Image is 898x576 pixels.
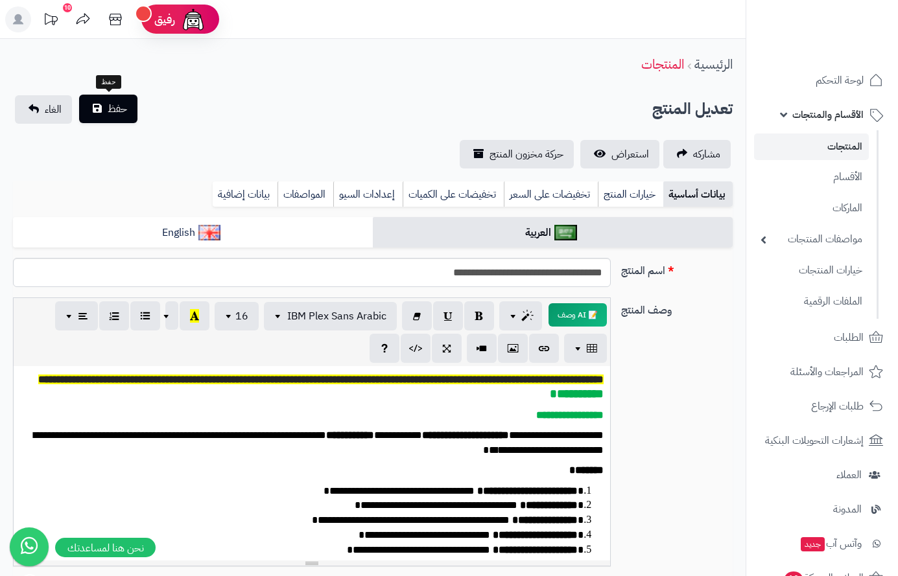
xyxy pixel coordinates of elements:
[754,356,890,387] a: المراجعات والأسئلة
[663,140,731,168] a: مشاركه
[79,95,137,123] button: حفظ
[754,494,890,525] a: المدونة
[616,258,738,279] label: اسم المنتج
[180,6,206,32] img: ai-face.png
[611,146,649,162] span: استعراض
[836,466,862,484] span: العملاء
[754,528,890,559] a: وآتس آبجديد
[765,432,864,450] span: إشعارات التحويلات البنكية
[213,181,278,207] a: بيانات إضافية
[754,459,890,490] a: العملاء
[799,535,862,553] span: وآتس آب
[215,302,259,330] button: 16
[63,3,72,12] div: 10
[373,217,733,249] a: العربية
[754,288,869,316] a: الملفات الرقمية
[580,140,659,168] a: استعراض
[641,54,684,74] a: المنتجات
[754,257,869,284] a: خيارات المنتجات
[834,328,864,347] span: الطلبات
[652,96,733,122] h2: تعديل المنتج
[403,181,504,207] a: تخفيضات على الكميات
[792,106,864,124] span: الأقسام والمنتجات
[549,303,607,327] button: 📝 AI وصف
[34,6,67,36] a: تحديثات المنصة
[287,308,386,324] span: IBM Plex Sans Arabic
[13,217,373,249] a: English
[754,194,869,222] a: الماركات
[154,12,175,27] span: رفيق
[816,71,864,89] span: لوحة التحكم
[198,225,221,240] img: English
[754,225,869,253] a: مواصفات المنتجات
[811,397,864,415] span: طلبات الإرجاع
[235,308,248,324] span: 16
[15,95,72,124] a: الغاء
[108,101,127,117] span: حفظ
[754,322,890,353] a: الطلبات
[490,146,563,162] span: حركة مخزون المنتج
[663,181,733,207] a: بيانات أساسية
[460,140,574,168] a: حركة مخزون المنتج
[754,425,890,456] a: إشعارات التحويلات البنكية
[754,133,869,160] a: المنتجات
[616,297,738,318] label: وصف المنتج
[554,225,577,240] img: العربية
[790,363,864,381] span: المراجعات والأسئلة
[833,500,862,518] span: المدونة
[801,537,825,551] span: جديد
[598,181,663,207] a: خيارات المنتج
[754,65,890,96] a: لوحة التحكم
[504,181,598,207] a: تخفيضات على السعر
[694,54,733,74] a: الرئيسية
[264,302,397,330] button: IBM Plex Sans Arabic
[693,146,720,162] span: مشاركه
[96,75,121,89] div: حفظ
[754,391,890,422] a: طلبات الإرجاع
[45,102,62,117] span: الغاء
[333,181,403,207] a: إعدادات السيو
[754,163,869,191] a: الأقسام
[278,181,333,207] a: المواصفات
